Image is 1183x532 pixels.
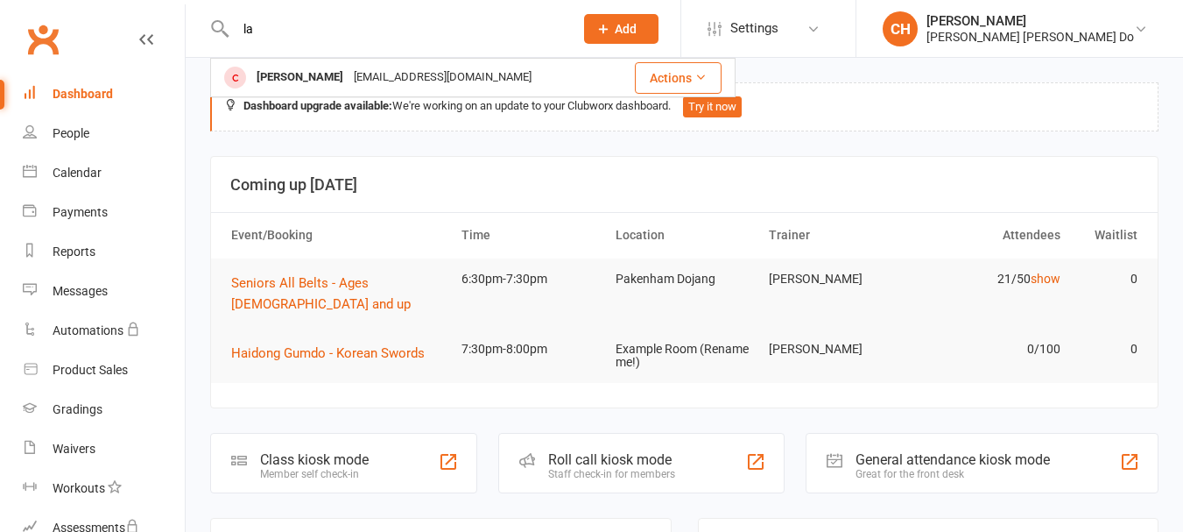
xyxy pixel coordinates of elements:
[548,451,675,468] div: Roll call kiosk mode
[856,451,1050,468] div: General attendance kiosk mode
[454,329,608,370] td: 7:30pm-8:00pm
[915,213,1069,258] th: Attendees
[231,343,437,364] button: Haidong Gumdo - Korean Swords
[1031,272,1060,286] a: show
[231,273,446,315] button: Seniors All Belts - Ages [DEMOGRAPHIC_DATA] and up
[548,468,675,480] div: Staff check-in for members
[608,259,762,300] td: Pakenham Dojang
[730,9,778,48] span: Settings
[23,114,185,153] a: People
[23,311,185,351] a: Automations
[1068,329,1145,370] td: 0
[915,259,1069,300] td: 21/50
[53,245,95,259] div: Reports
[223,213,454,258] th: Event/Booking
[23,351,185,390] a: Product Sales
[53,87,113,101] div: Dashboard
[53,363,128,377] div: Product Sales
[23,429,185,469] a: Waivers
[231,345,425,361] span: Haidong Gumdo - Korean Swords
[230,17,561,41] input: Search...
[53,166,102,180] div: Calendar
[926,13,1134,29] div: [PERSON_NAME]
[349,65,537,90] div: [EMAIL_ADDRESS][DOMAIN_NAME]
[251,65,349,90] div: [PERSON_NAME]
[53,323,123,337] div: Automations
[926,29,1134,45] div: [PERSON_NAME] [PERSON_NAME] Do
[23,390,185,429] a: Gradings
[23,232,185,272] a: Reports
[608,329,762,384] td: Example Room (Rename me!)
[1068,213,1145,258] th: Waitlist
[635,62,722,94] button: Actions
[53,205,108,219] div: Payments
[608,213,762,258] th: Location
[53,481,105,495] div: Workouts
[260,451,369,468] div: Class kiosk mode
[53,402,102,416] div: Gradings
[883,11,918,46] div: CH
[23,193,185,232] a: Payments
[53,126,89,140] div: People
[210,82,1158,131] div: We're working on an update to your Clubworx dashboard.
[761,213,915,258] th: Trainer
[1068,259,1145,300] td: 0
[615,22,637,36] span: Add
[454,259,608,300] td: 6:30pm-7:30pm
[761,259,915,300] td: [PERSON_NAME]
[230,176,1138,194] h3: Coming up [DATE]
[53,442,95,456] div: Waivers
[454,213,608,258] th: Time
[231,275,411,312] span: Seniors All Belts - Ages [DEMOGRAPHIC_DATA] and up
[761,329,915,370] td: [PERSON_NAME]
[683,96,742,117] button: Try it now
[243,99,392,112] strong: Dashboard upgrade available:
[260,468,369,480] div: Member self check-in
[23,469,185,508] a: Workouts
[21,18,65,61] a: Clubworx
[23,153,185,193] a: Calendar
[53,284,108,298] div: Messages
[584,14,658,44] button: Add
[23,74,185,114] a: Dashboard
[915,329,1069,370] td: 0/100
[23,272,185,311] a: Messages
[856,468,1050,480] div: Great for the front desk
